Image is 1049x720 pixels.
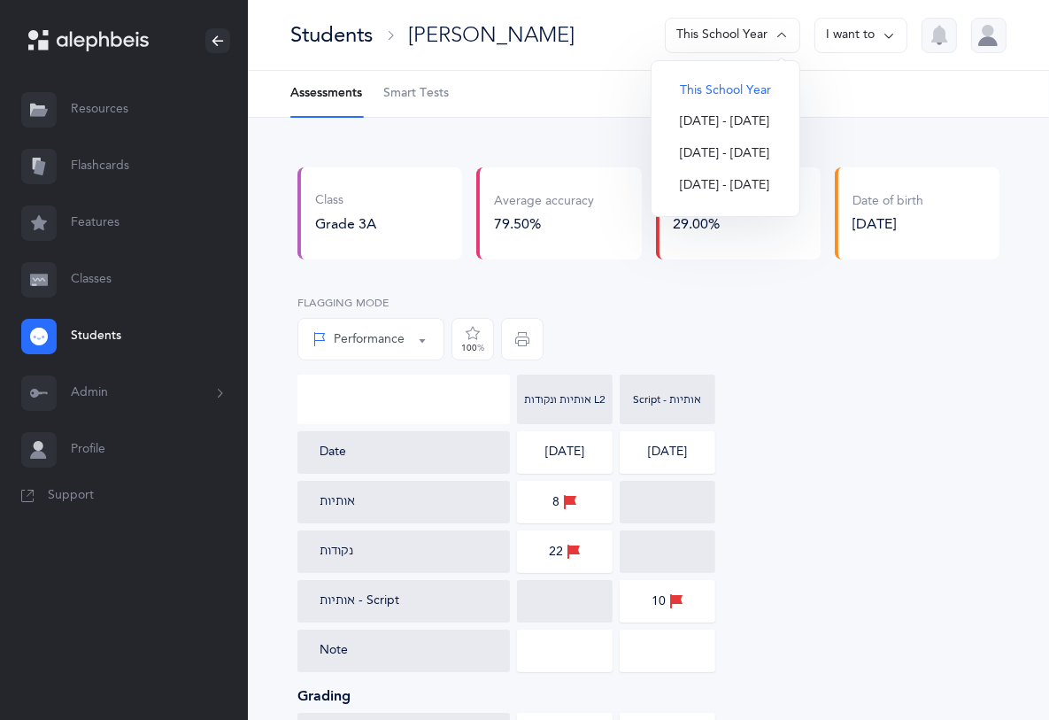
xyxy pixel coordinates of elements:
button: I want to [814,18,907,53]
div: 22 [549,542,581,561]
button: [DATE] - [DATE] [666,138,785,170]
div: אותיות ונקודות L2 [521,394,608,405]
button: Grade 3A [315,214,376,234]
div: [DATE] [648,444,687,461]
button: 100% [451,318,494,360]
span: Grade 3A [315,216,376,232]
div: Script - אותיות [624,394,711,405]
span: Smart Tests [383,85,449,103]
div: 100 [461,344,484,352]
div: אותיות - Script [320,592,399,610]
label: Flagging Mode [297,295,444,311]
div: אותיות [320,493,355,511]
div: Note [320,642,495,660]
div: 8 [552,492,577,512]
div: [PERSON_NAME] [408,20,575,50]
button: This School Year [665,18,800,53]
button: Performance [297,318,444,360]
div: Date of birth [852,193,923,211]
button: This School Year [666,75,785,107]
a: Smart Tests [383,71,449,117]
div: 10 [652,592,683,611]
div: Grading [297,686,999,706]
div: Date [320,444,495,461]
span: % [477,343,484,353]
div: Class [315,192,376,210]
div: Students [290,20,373,50]
div: Performance [312,330,405,349]
button: [DATE] - [DATE] [666,170,785,202]
div: [DATE] [545,444,584,461]
div: נקודות [320,543,353,561]
div: 79.50% [494,214,594,234]
div: Average accuracy [494,193,594,211]
span: Support [48,487,94,505]
button: [DATE] - [DATE] [666,106,785,138]
div: [DATE] [852,214,923,234]
div: 29.00% [674,214,765,234]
